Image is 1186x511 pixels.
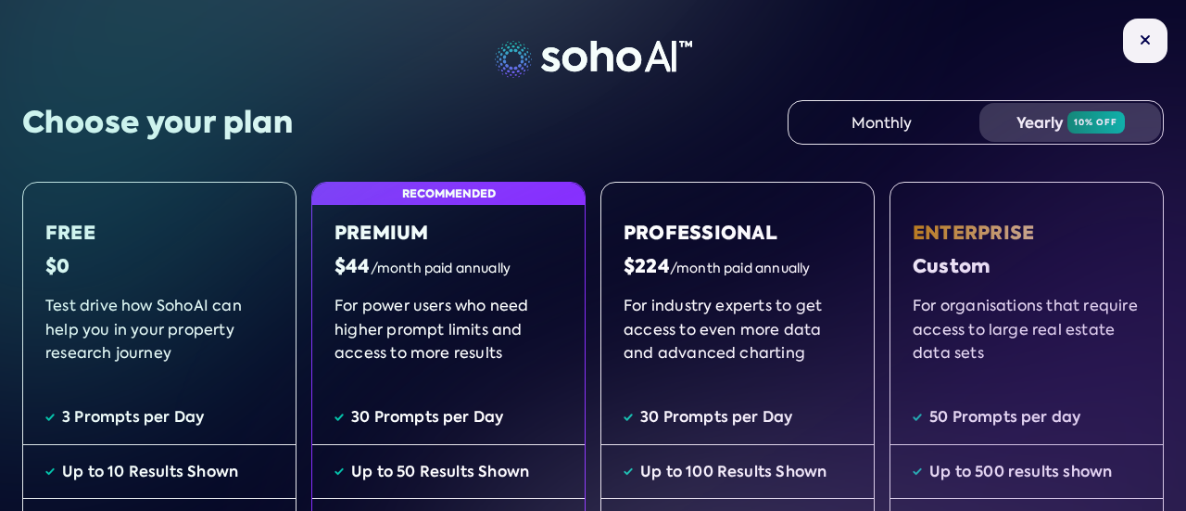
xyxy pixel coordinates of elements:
[640,405,792,429] div: 30 Prompts per Day
[62,405,204,429] div: 3 Prompts per Day
[334,460,344,484] img: Tick Icon
[62,460,238,484] div: Up to 10 Results Shown
[929,460,1112,484] div: Up to 500 results shown
[334,220,562,246] div: Premium
[624,460,633,484] img: Tick Icon
[913,220,1141,246] div: Enterprise
[624,220,852,246] div: Professional
[45,220,273,246] div: Free
[913,405,922,429] img: Tick Icon
[1067,111,1125,134] span: 10% off
[979,103,1161,142] div: Yearly
[334,405,344,429] img: Tick Icon
[371,260,511,276] span: /month paid annually
[913,294,1141,368] div: For organisations that require access to large real estate data sets
[45,460,55,484] img: Tick Icon
[624,253,852,279] div: $224
[624,294,852,368] div: For industry experts to get access to even more data and advanced charting
[790,103,972,142] div: Monthly
[351,405,503,429] div: 30 Prompts per Day
[624,405,633,429] img: Tick Icon
[22,102,293,144] div: Choose your plan
[334,253,562,279] div: $44
[913,460,922,484] img: Tick Icon
[495,41,692,78] img: SohoAI
[351,460,529,484] div: Up to 50 Results Shown
[45,294,273,368] div: Test drive how SohoAI can help you in your property research journey
[1140,34,1151,45] img: Close
[929,405,1080,429] div: 50 Prompts per day
[670,260,810,276] span: /month paid annually
[45,405,55,429] img: Tick Icon
[45,253,273,279] div: $0
[334,294,562,368] div: For power users who need higher prompt limits and access to more results
[312,183,585,205] div: Recommended
[913,253,1141,279] div: Custom
[640,460,826,484] div: Up to 100 Results Shown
